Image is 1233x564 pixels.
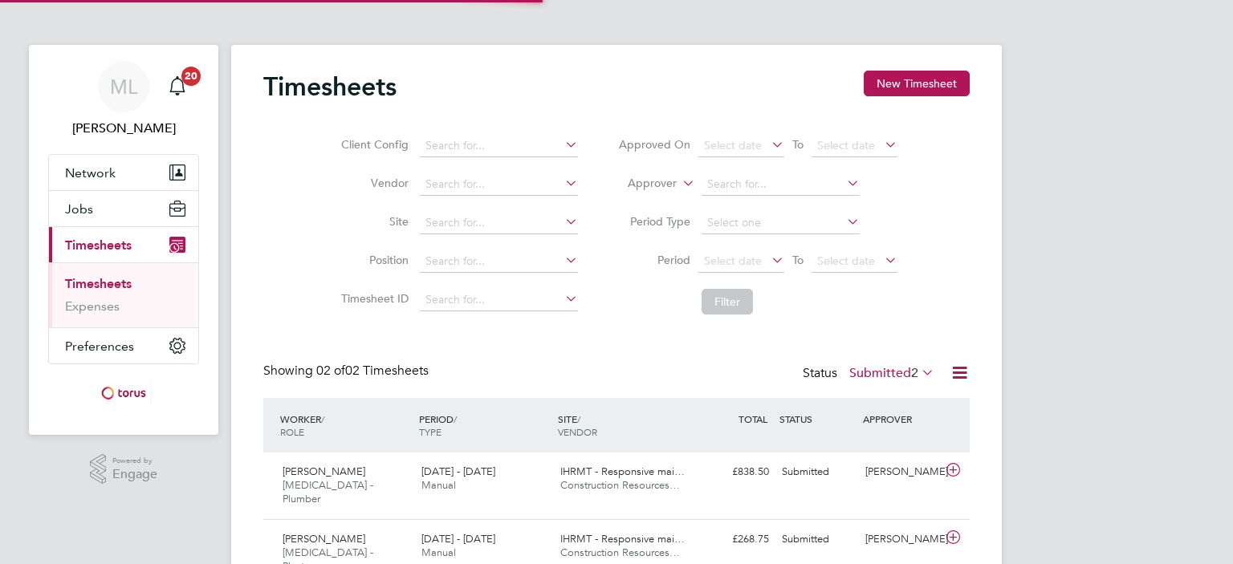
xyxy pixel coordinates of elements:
[702,289,753,314] button: Filter
[280,425,304,438] span: ROLE
[336,291,409,306] label: Timesheet ID
[554,404,693,446] div: SITE
[336,253,409,267] label: Position
[110,76,137,97] span: ML
[96,380,152,406] img: torus-logo-retina.png
[112,468,157,481] span: Engage
[859,526,942,553] div: [PERSON_NAME]
[65,276,132,291] a: Timesheets
[161,61,193,112] a: 20
[421,532,495,546] span: [DATE] - [DATE]
[859,404,942,433] div: APPROVER
[336,214,409,229] label: Site
[618,253,690,267] label: Period
[421,546,456,559] span: Manual
[420,289,578,311] input: Search for...
[560,478,680,492] span: Construction Resources…
[276,404,415,446] div: WORKER
[420,212,578,234] input: Search for...
[817,138,875,152] span: Select date
[558,425,597,438] span: VENDOR
[336,137,409,152] label: Client Config
[421,465,495,478] span: [DATE] - [DATE]
[911,365,918,381] span: 2
[90,454,158,485] a: Powered byEngage
[29,45,218,435] nav: Main navigation
[849,365,934,381] label: Submitted
[48,61,199,138] a: ML[PERSON_NAME]
[692,526,775,553] div: £268.75
[702,173,860,196] input: Search for...
[65,237,132,253] span: Timesheets
[787,134,808,155] span: To
[65,201,93,217] span: Jobs
[420,250,578,273] input: Search for...
[65,165,116,181] span: Network
[65,298,120,314] a: Expenses
[702,212,860,234] input: Select one
[618,214,690,229] label: Period Type
[112,454,157,468] span: Powered by
[604,176,677,192] label: Approver
[49,227,198,262] button: Timesheets
[283,465,365,478] span: [PERSON_NAME]
[704,254,762,268] span: Select date
[283,478,373,505] span: [MEDICAL_DATA] - Plumber
[415,404,554,446] div: PERIOD
[560,546,680,559] span: Construction Resources…
[692,459,775,485] div: £838.50
[420,135,578,157] input: Search for...
[263,363,432,379] div: Showing
[739,412,767,425] span: TOTAL
[48,119,199,138] span: Michael Leslie
[787,250,808,270] span: To
[859,459,942,485] div: [PERSON_NAME]
[560,465,685,478] span: IHRMT - Responsive mai…
[775,526,859,553] div: Submitted
[454,412,457,425] span: /
[420,173,578,196] input: Search for...
[803,363,938,385] div: Status
[618,137,690,152] label: Approved On
[283,532,365,546] span: [PERSON_NAME]
[775,404,859,433] div: STATUS
[336,176,409,190] label: Vendor
[49,191,198,226] button: Jobs
[65,339,134,354] span: Preferences
[181,67,201,86] span: 20
[864,71,970,96] button: New Timesheet
[316,363,429,379] span: 02 Timesheets
[775,459,859,485] div: Submitted
[560,532,685,546] span: IHRMT - Responsive mai…
[316,363,345,379] span: 02 of
[49,262,198,327] div: Timesheets
[419,425,442,438] span: TYPE
[49,155,198,190] button: Network
[577,412,580,425] span: /
[817,254,875,268] span: Select date
[263,71,397,103] h2: Timesheets
[48,380,199,406] a: Go to home page
[321,412,324,425] span: /
[49,328,198,363] button: Preferences
[704,138,762,152] span: Select date
[421,478,456,492] span: Manual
